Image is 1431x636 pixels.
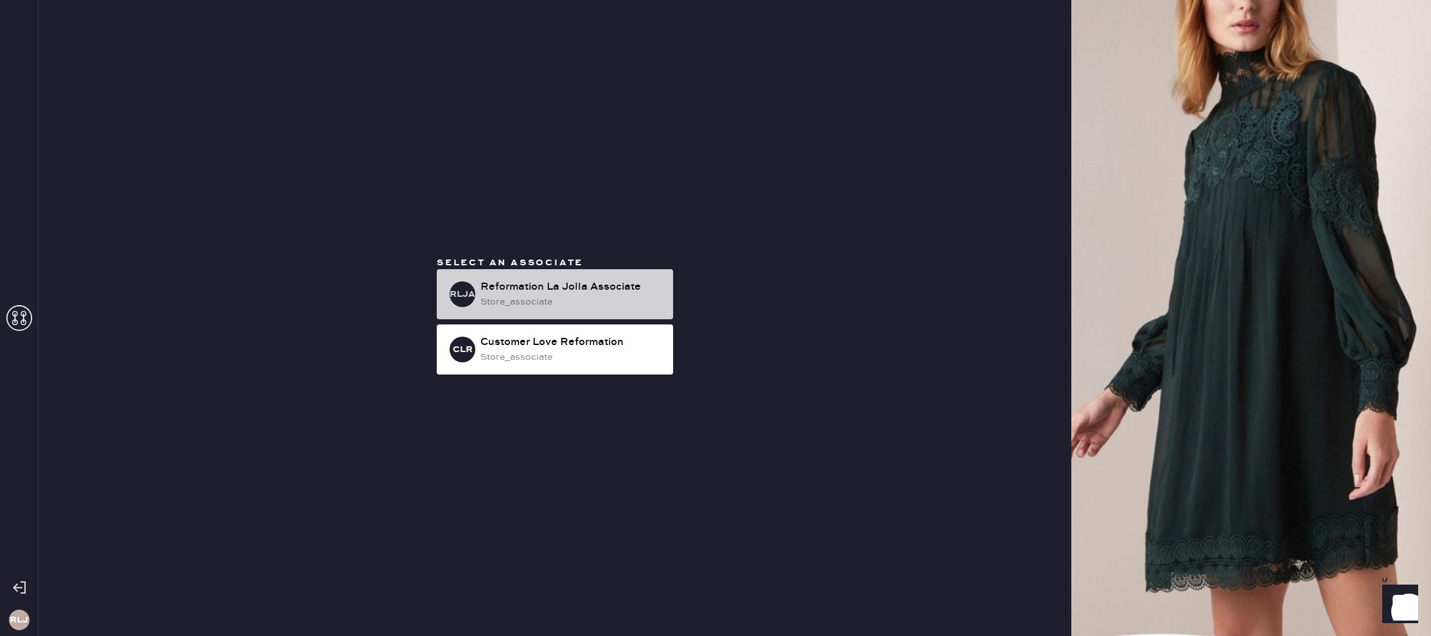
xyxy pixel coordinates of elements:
div: store_associate [480,350,663,364]
h3: CLR [453,345,473,354]
h3: RLJA [450,290,475,299]
div: Customer Love Reformation [480,335,663,350]
iframe: Front Chat [1370,578,1425,633]
h3: RLJ [10,615,28,624]
span: Select an associate [437,257,583,269]
div: store_associate [480,295,663,309]
div: Reformation La Jolla Associate [480,279,663,295]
